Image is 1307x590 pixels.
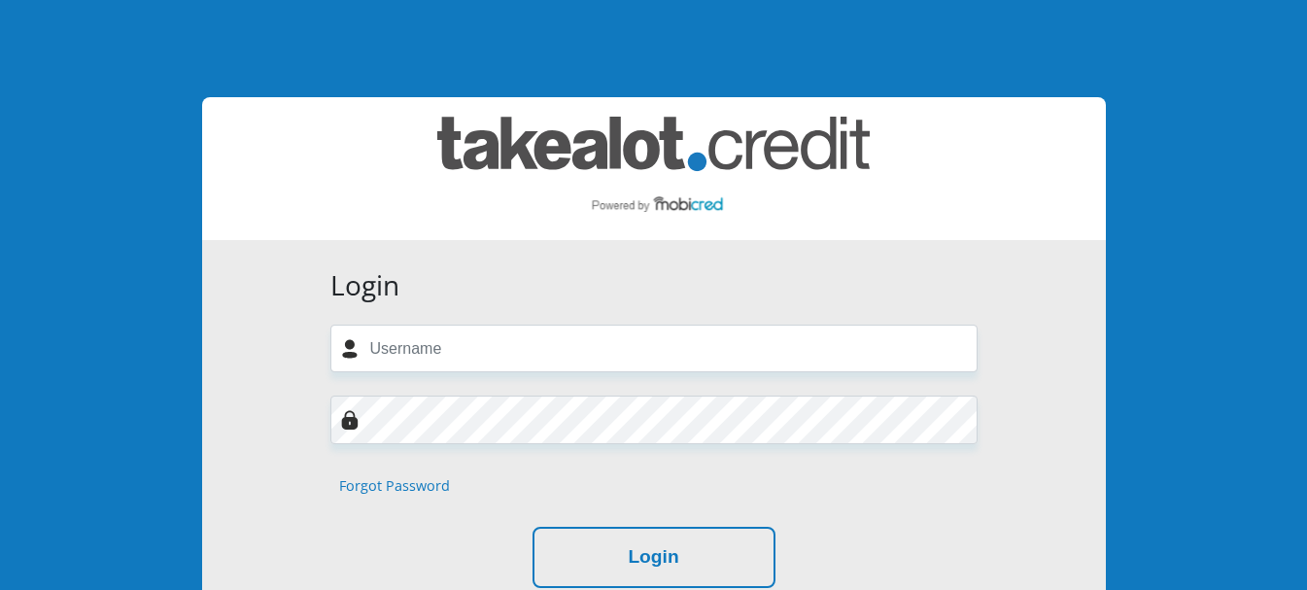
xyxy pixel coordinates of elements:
[437,117,870,221] img: takealot_credit logo
[340,339,360,359] img: user-icon image
[339,475,450,497] a: Forgot Password
[330,325,978,372] input: Username
[330,269,978,302] h3: Login
[340,410,360,430] img: Image
[533,527,775,588] button: Login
